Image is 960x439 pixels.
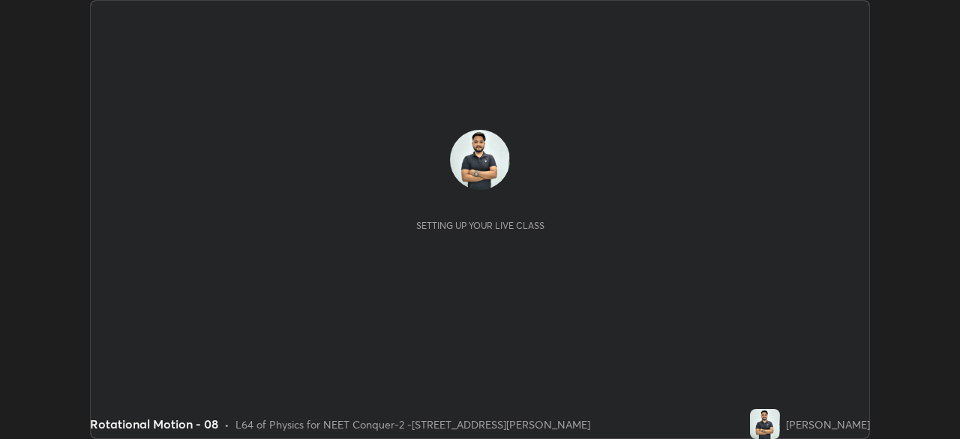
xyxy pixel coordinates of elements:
[235,416,590,432] div: L64 of Physics for NEET Conquer-2 -[STREET_ADDRESS][PERSON_NAME]
[786,416,870,432] div: [PERSON_NAME]
[450,130,510,190] img: aad7c88180934166bc05e7b1c96e33c5.jpg
[90,415,218,433] div: Rotational Motion - 08
[224,416,229,432] div: •
[416,220,544,231] div: Setting up your live class
[750,409,780,439] img: aad7c88180934166bc05e7b1c96e33c5.jpg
